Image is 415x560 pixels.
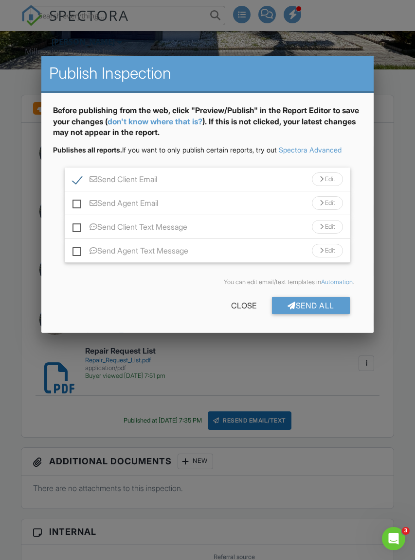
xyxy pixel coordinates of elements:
h2: Publish Inspection [49,64,365,83]
div: Send All [272,297,350,314]
label: Send Client Email [72,175,157,187]
a: Spectora Advanced [279,146,342,154]
div: Edit [312,220,343,234]
iframe: Intercom live chat [382,527,405,550]
strong: Publishes all reports. [53,146,122,154]
label: Send Agent Email [72,199,158,211]
div: Before publishing from the web, click "Preview/Publish" in the Report Editor to save your changes... [53,105,361,145]
label: Send Agent Text Message [72,246,188,258]
a: Automation [321,278,353,286]
span: 3 [402,527,410,535]
div: Edit [312,244,343,257]
a: don't know where that is? [108,117,202,126]
div: You can edit email/text templates in . [61,278,354,286]
div: Edit [312,172,343,186]
div: Edit [312,196,343,210]
div: Close [216,297,272,314]
span: If you want to only publish certain reports, try out [53,146,277,154]
label: Send Client Text Message [72,222,187,235]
